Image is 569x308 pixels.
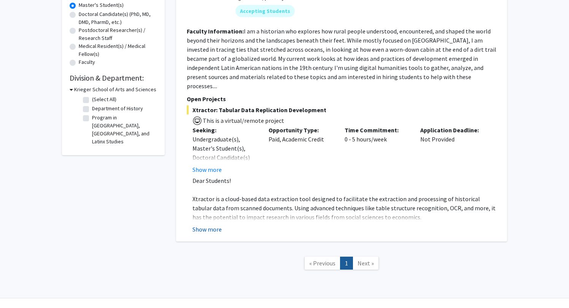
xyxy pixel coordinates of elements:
nav: Page navigation [176,249,507,280]
label: Department of History [92,105,143,113]
label: Master's Student(s) [79,1,124,9]
h3: Krieger School of Arts and Sciences [74,86,156,94]
p: Seeking: [192,125,257,135]
a: Next Page [353,257,379,270]
p: Time Commitment: [345,125,409,135]
a: 1 [340,257,353,270]
div: Not Provided [415,125,491,174]
div: Paid, Academic Credit [263,125,339,174]
label: Faculty [79,58,95,66]
h2: Division & Department: [70,73,157,83]
span: Dear Students! [192,177,231,184]
label: Program in [GEOGRAPHIC_DATA], [GEOGRAPHIC_DATA], and Latinx Studies [92,114,155,146]
p: Application Deadline: [420,125,485,135]
label: Postdoctoral Researcher(s) / Research Staff [79,26,157,42]
fg-read-more: I am a historian who explores how rural people understood, encountered, and shaped the world beyo... [187,27,496,90]
iframe: Chat [6,274,32,302]
label: Doctoral Candidate(s) (PhD, MD, DMD, PharmD, etc.) [79,10,157,26]
a: Previous Page [304,257,340,270]
label: Medical Resident(s) / Medical Fellow(s) [79,42,157,58]
span: Xtractor: Tabular Data Replication Development [187,105,496,114]
p: Open Projects [187,94,496,103]
span: Xtractor is a cloud-based data extraction tool designed to facilitate the extraction and processi... [192,195,496,221]
span: This is a virtual/remote project [202,117,284,124]
label: (Select All) [92,95,116,103]
button: Show more [192,165,222,174]
div: Undergraduate(s), Master's Student(s), Doctoral Candidate(s) (PhD, MD, DMD, PharmD, etc.) [192,135,257,180]
span: Next » [358,259,374,267]
p: Opportunity Type: [269,125,333,135]
div: 0 - 5 hours/week [339,125,415,174]
b: Faculty Information: [187,27,244,35]
button: Show more [192,225,222,234]
mat-chip: Accepting Students [235,5,295,17]
span: « Previous [309,259,335,267]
